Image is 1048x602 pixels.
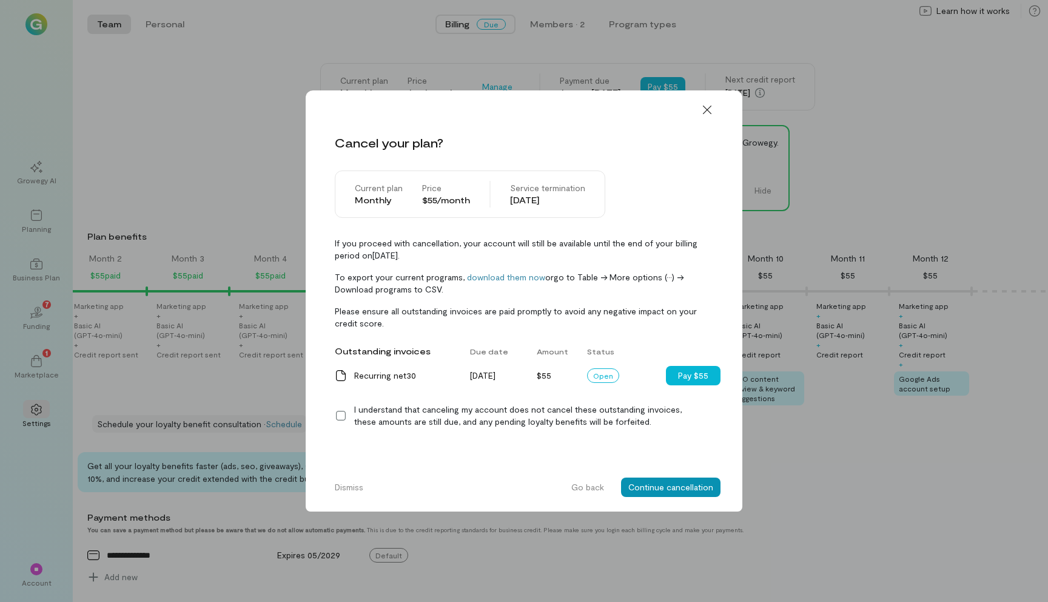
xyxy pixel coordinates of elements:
button: Pay $55 [666,366,720,385]
div: Current plan [355,182,403,194]
div: Recurring net30 [354,370,455,382]
div: $55/month [422,194,470,206]
a: download them now [467,272,545,282]
div: Due date [463,340,529,362]
span: To export your current programs, or go to Table -> More options (···) -> Download programs to CSV. [335,271,713,296]
div: Amount [529,340,579,362]
span: [DATE] [470,370,495,380]
span: If you proceed with cancellation, your account will still be available until the end of your bill... [335,237,713,262]
span: $55 [537,370,551,380]
button: Go back [564,478,611,497]
div: I understand that canceling my account does not cancel these outstanding invoices, these amounts ... [354,404,713,428]
div: Price [422,182,470,194]
button: Continue cancellation [621,478,720,497]
span: Please ensure all outstanding invoices are paid promptly to avoid any negative impact on your cre... [335,305,713,330]
div: Cancel your plan? [335,134,443,151]
button: Dismiss [327,478,371,497]
div: Outstanding invoices [327,339,463,364]
div: Service termination [510,182,585,194]
div: Open [587,368,619,383]
div: Monthly [355,194,403,206]
div: [DATE] [510,194,585,206]
div: Status [580,340,666,362]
